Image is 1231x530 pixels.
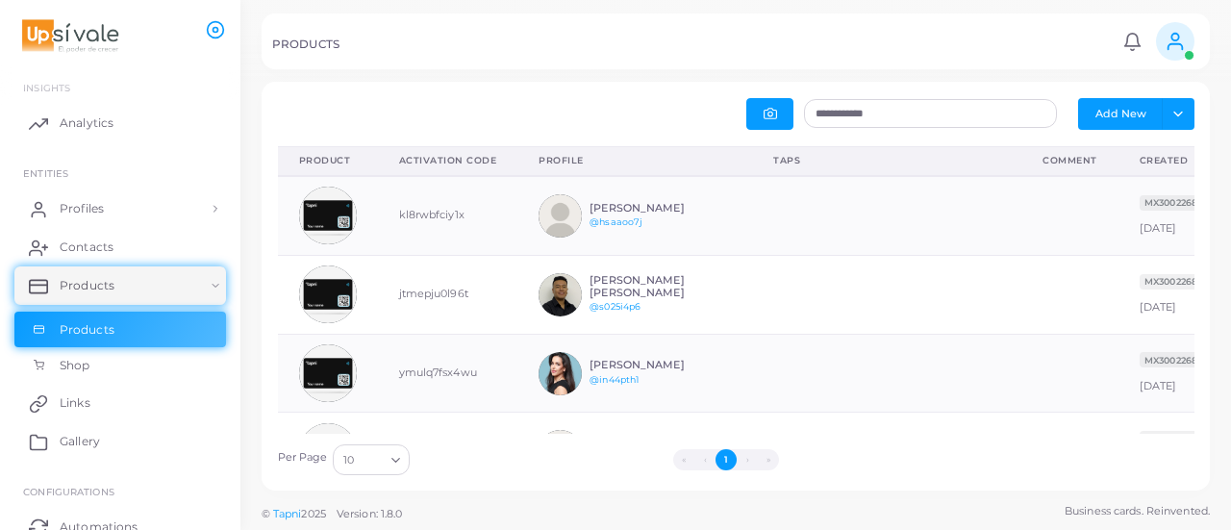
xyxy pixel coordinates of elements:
a: @hsaaoo7j [590,216,642,227]
img: avatar [539,273,582,316]
span: Configurations [23,486,114,497]
a: Tapni [273,507,302,520]
a: MX30022680 [1140,274,1209,288]
div: Search for option [333,444,410,475]
h6: [PERSON_NAME] [590,202,731,215]
td: jtmepju0l96t [378,255,518,334]
img: avatar [299,187,357,244]
h5: PRODUCTS [272,38,339,51]
div: Taps [773,154,1000,167]
img: avatar [299,265,357,323]
button: Add New [1078,98,1163,129]
span: Business cards. Reinvented. [1065,503,1210,519]
span: MX30022680 [1140,195,1209,211]
a: MX30022680 [1140,353,1209,366]
img: avatar [539,194,582,238]
span: MX30022680 [1140,352,1209,367]
div: Product [299,154,357,167]
ul: Pagination [415,449,1038,470]
img: avatar [539,352,582,395]
span: INSIGHTS [23,82,70,93]
td: 8dyy9jc476ea [378,413,518,492]
span: Products [60,277,114,294]
span: Gallery [60,433,100,450]
input: Search for option [356,449,384,470]
td: [DATE] [1118,176,1230,255]
td: kl8rwbfciy1x [378,176,518,255]
a: Products [14,266,226,305]
img: avatar [299,344,357,402]
span: Shop [60,357,89,374]
label: Per Page [278,450,328,466]
span: 10 [343,450,354,470]
span: Contacts [60,239,113,256]
span: MX30022680 [1140,431,1209,446]
span: Links [60,394,90,412]
img: avatar [299,423,357,481]
div: Comment [1043,154,1097,167]
span: ENTITIES [23,167,68,179]
a: Analytics [14,104,226,142]
a: Shop [14,347,226,384]
td: ymulq7fsx4wu [378,334,518,413]
span: Profiles [60,200,104,217]
span: © [262,506,402,522]
a: Products [14,312,226,348]
span: MX30022680 [1140,274,1209,290]
a: @in44pth1 [590,374,639,385]
button: Go to page 1 [716,449,737,470]
a: @s025i4p6 [590,301,641,312]
a: MX30022680 [1140,195,1209,209]
span: 2025 [301,506,325,522]
a: Profiles [14,189,226,228]
img: avatar [539,430,582,473]
td: [DATE] [1118,255,1230,334]
a: Links [14,384,226,422]
span: Products [60,321,114,339]
td: [DATE] [1118,413,1230,492]
a: MX30022680 [1140,432,1209,445]
div: Profile [539,154,731,167]
span: Version: 1.8.0 [337,507,403,520]
div: Activation Code [399,154,497,167]
a: Contacts [14,228,226,266]
div: Created [1140,154,1217,167]
td: [DATE] [1118,334,1230,413]
a: Gallery [14,422,226,461]
span: Analytics [60,114,113,132]
img: logo [17,18,124,54]
h6: [PERSON_NAME] [PERSON_NAME] [590,274,731,299]
h6: [PERSON_NAME] [590,359,731,371]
